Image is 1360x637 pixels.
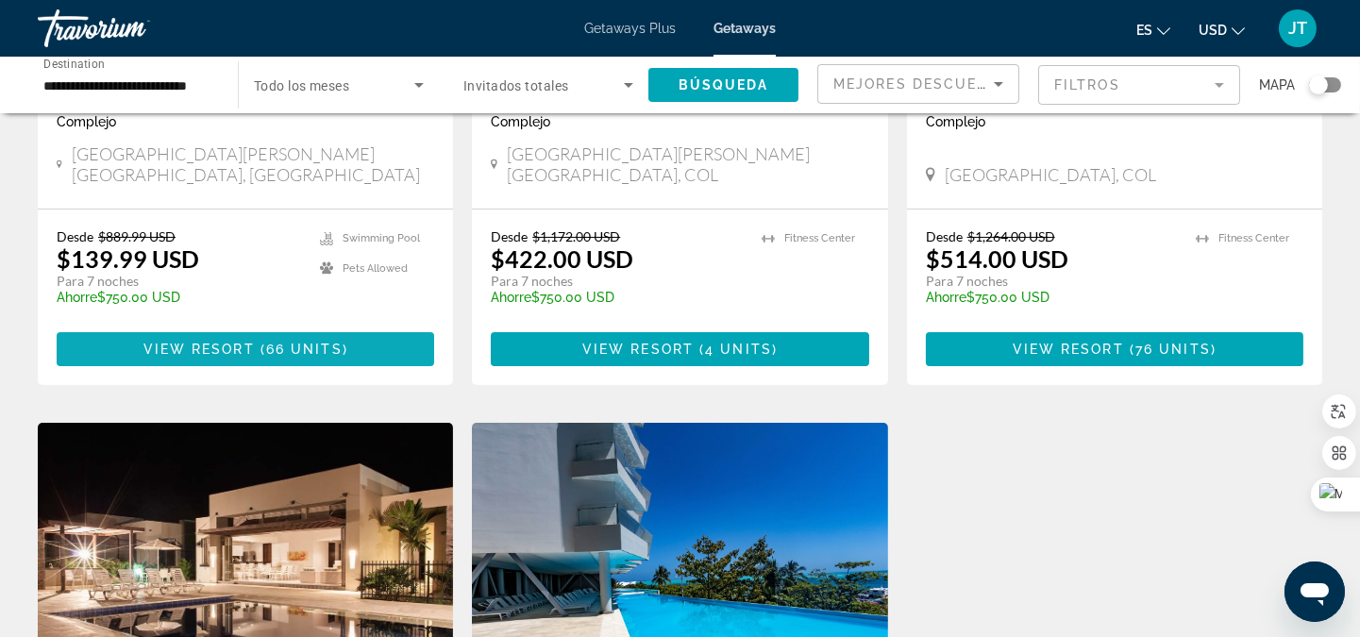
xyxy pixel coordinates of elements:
span: Pets Allowed [343,262,408,275]
p: Para 7 noches [926,273,1177,290]
a: Travorium [38,4,227,53]
button: View Resort(4 units) [491,332,868,366]
span: Complejo [926,114,985,129]
span: 66 units [266,342,343,357]
mat-select: Sort by [833,73,1003,95]
p: $139.99 USD [57,244,199,273]
span: Swimming Pool [343,232,420,244]
p: $750.00 USD [57,290,301,305]
span: Mapa [1259,72,1295,98]
span: Desde [491,228,528,244]
span: Fitness Center [1218,232,1289,244]
p: $514.00 USD [926,244,1068,273]
p: $750.00 USD [491,290,742,305]
p: Para 7 noches [491,273,742,290]
p: $422.00 USD [491,244,633,273]
span: ( ) [1124,342,1217,357]
span: View Resort [582,342,694,357]
span: Destination [43,58,105,71]
button: Change language [1136,16,1170,43]
span: Desde [926,228,963,244]
span: [GEOGRAPHIC_DATA][PERSON_NAME][GEOGRAPHIC_DATA], COL [507,143,868,185]
span: 76 units [1135,342,1211,357]
button: Filter [1038,64,1240,106]
span: Complejo [57,114,116,129]
p: Para 7 noches [57,273,301,290]
span: Ahorre [491,290,531,305]
a: Getaways Plus [584,21,676,36]
button: User Menu [1273,8,1322,48]
span: JT [1288,19,1307,38]
span: Ahorre [926,290,966,305]
span: 4 units [705,342,772,357]
span: Ahorre [57,290,97,305]
span: View Resort [1013,342,1124,357]
span: [GEOGRAPHIC_DATA], COL [945,164,1156,185]
span: $889.99 USD [98,228,176,244]
button: Change currency [1199,16,1245,43]
button: View Resort(76 units) [926,332,1303,366]
a: Getaways [714,21,776,36]
span: ( ) [255,342,348,357]
span: $1,264.00 USD [967,228,1055,244]
span: Fitness Center [784,232,855,244]
button: View Resort(66 units) [57,332,434,366]
span: Complejo [491,114,550,129]
span: View Resort [143,342,255,357]
span: Desde [57,228,93,244]
span: Invitados totales [463,78,568,93]
span: es [1136,23,1152,38]
span: USD [1199,23,1227,38]
span: Mejores descuentos [833,76,1022,92]
span: [GEOGRAPHIC_DATA][PERSON_NAME][GEOGRAPHIC_DATA], [GEOGRAPHIC_DATA] [72,143,435,185]
span: Búsqueda [679,77,769,92]
button: Búsqueda [648,68,798,102]
span: Todo los meses [254,78,349,93]
span: ( ) [694,342,778,357]
p: $750.00 USD [926,290,1177,305]
iframe: Botón para iniciar la ventana de mensajería [1284,562,1345,622]
span: $1,172.00 USD [532,228,620,244]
